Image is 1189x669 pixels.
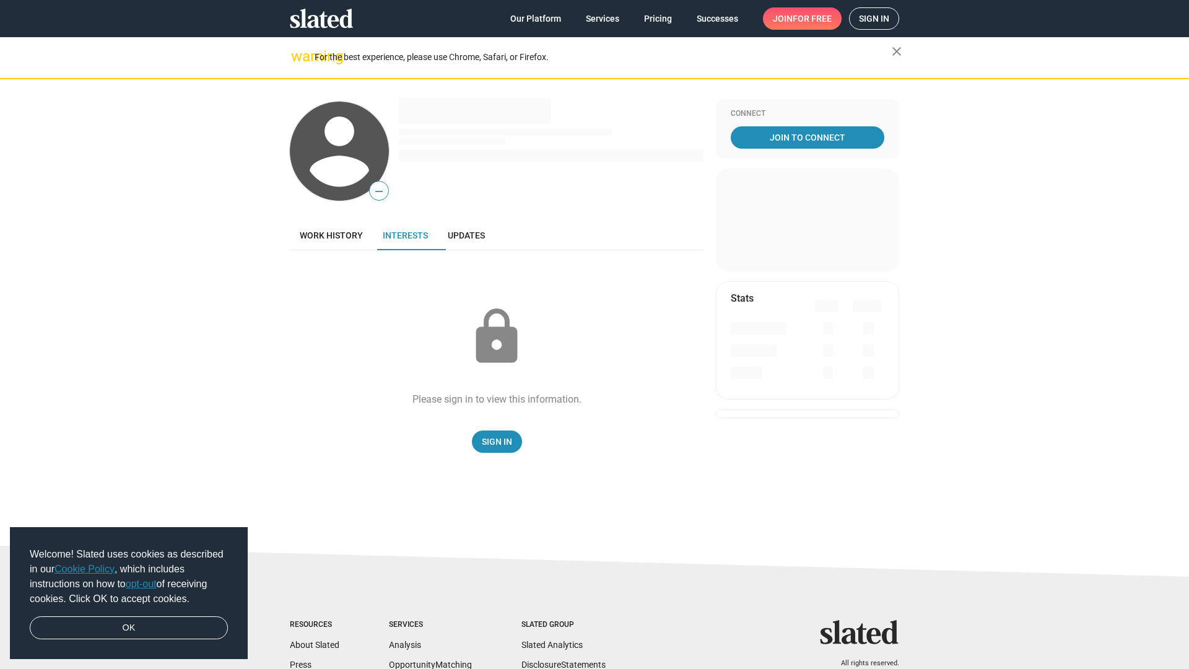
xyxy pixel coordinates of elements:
a: Interests [373,221,438,250]
span: Sign In [482,431,512,453]
span: for free [793,7,832,30]
a: Cookie Policy [54,564,115,574]
span: Updates [448,230,485,240]
span: Work history [300,230,363,240]
mat-card-title: Stats [731,292,754,305]
a: Updates [438,221,495,250]
a: Sign In [472,431,522,453]
a: About Slated [290,640,339,650]
a: Sign in [849,7,899,30]
a: Successes [687,7,748,30]
a: Work history [290,221,373,250]
a: Joinfor free [763,7,842,30]
a: Join To Connect [731,126,884,149]
span: Join [773,7,832,30]
span: Join To Connect [733,126,882,149]
a: dismiss cookie message [30,616,228,640]
div: Services [389,620,472,630]
span: Sign in [859,8,889,29]
mat-icon: lock [466,306,528,368]
mat-icon: close [889,44,904,59]
a: Services [576,7,629,30]
div: Resources [290,620,339,630]
a: Pricing [634,7,682,30]
a: Analysis [389,640,421,650]
div: Connect [731,109,884,119]
a: opt-out [126,579,157,589]
span: — [370,183,388,199]
span: Our Platform [510,7,561,30]
div: cookieconsent [10,527,248,660]
div: Slated Group [521,620,606,630]
span: Welcome! Slated uses cookies as described in our , which includes instructions on how to of recei... [30,547,228,606]
a: Slated Analytics [521,640,583,650]
mat-icon: warning [291,49,306,64]
div: For the best experience, please use Chrome, Safari, or Firefox. [315,49,892,66]
span: Services [586,7,619,30]
span: Successes [697,7,738,30]
span: Interests [383,230,428,240]
a: Our Platform [500,7,571,30]
span: Pricing [644,7,672,30]
div: Please sign in to view this information. [412,393,581,406]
